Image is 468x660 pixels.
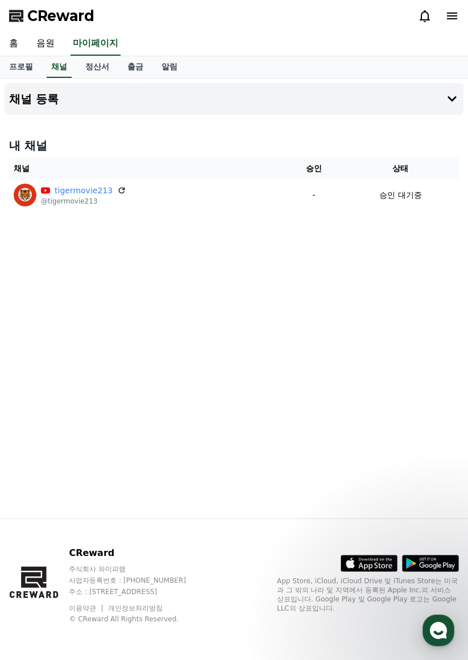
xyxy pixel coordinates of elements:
a: 음원 [27,32,64,56]
p: 사업자등록번호 : [PHONE_NUMBER] [69,576,208,585]
h4: 채널 등록 [9,93,59,105]
span: CReward [27,7,94,25]
a: 출금 [118,56,152,78]
p: 승인 대기중 [379,189,421,201]
a: 정산서 [76,56,118,78]
button: 채널 등록 [5,83,463,115]
p: - [290,189,338,201]
th: 승인 [285,158,342,179]
p: 주식회사 와이피랩 [69,564,208,574]
a: CReward [9,7,94,25]
a: 이용약관 [69,604,105,612]
p: CReward [69,546,208,560]
p: @tigermovie213 [41,197,126,206]
a: 개인정보처리방침 [108,604,163,612]
h4: 내 채널 [9,138,459,153]
a: 알림 [152,56,187,78]
p: App Store, iCloud, iCloud Drive 및 iTunes Store는 미국과 그 밖의 나라 및 지역에서 등록된 Apple Inc.의 서비스 상표입니다. Goo... [277,576,459,613]
a: 채널 [47,56,72,78]
th: 상태 [342,158,459,179]
p: 주소 : [STREET_ADDRESS] [69,587,208,596]
a: tigermovie213 [55,185,113,197]
img: tigermovie213 [14,184,36,206]
p: © CReward All Rights Reserved. [69,615,208,624]
th: 채널 [9,158,285,179]
a: 마이페이지 [71,32,121,56]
